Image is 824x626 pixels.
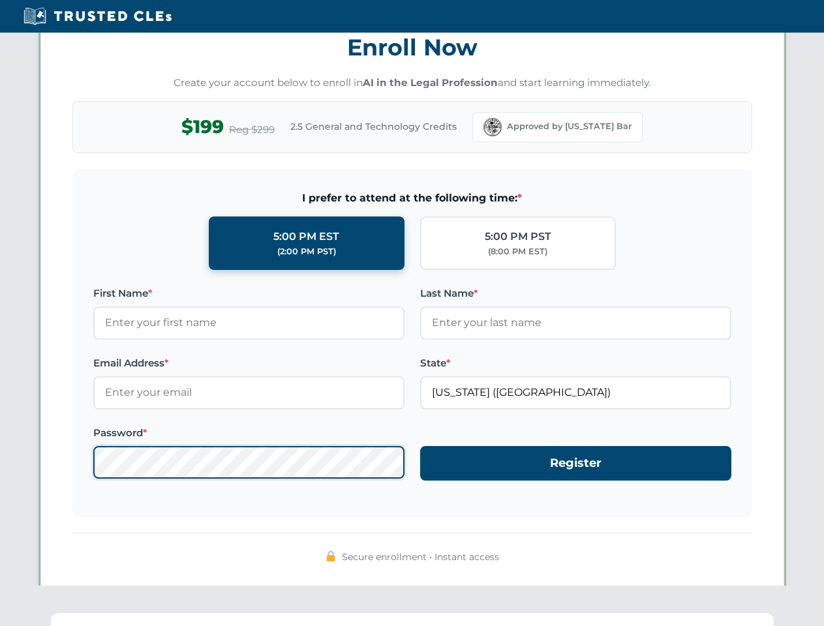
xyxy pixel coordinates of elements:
[420,306,731,339] input: Enter your last name
[488,245,547,258] div: (8:00 PM EST)
[20,7,175,26] img: Trusted CLEs
[273,228,339,245] div: 5:00 PM EST
[342,550,499,564] span: Secure enrollment • Instant access
[93,286,404,301] label: First Name
[93,376,404,409] input: Enter your email
[72,76,752,91] p: Create your account below to enroll in and start learning immediately.
[93,190,731,207] span: I prefer to attend at the following time:
[363,76,498,89] strong: AI in the Legal Profession
[93,425,404,441] label: Password
[420,446,731,481] button: Register
[485,228,551,245] div: 5:00 PM PST
[420,286,731,301] label: Last Name
[72,27,752,68] h3: Enroll Now
[326,551,336,561] img: 🔒
[420,376,731,409] input: Florida (FL)
[290,119,457,134] span: 2.5 General and Technology Credits
[93,355,404,371] label: Email Address
[93,306,404,339] input: Enter your first name
[507,120,632,133] span: Approved by [US_STATE] Bar
[420,355,731,371] label: State
[483,118,502,136] img: Florida Bar
[181,112,224,142] span: $199
[229,122,275,138] span: Reg $299
[277,245,336,258] div: (2:00 PM PST)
